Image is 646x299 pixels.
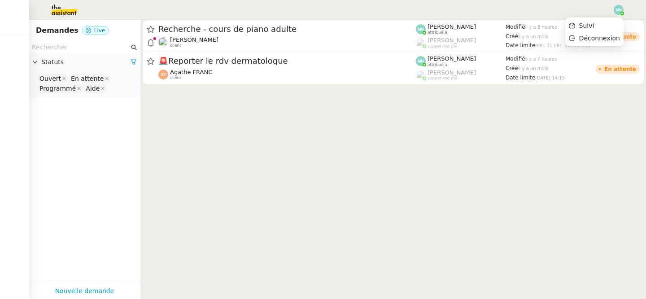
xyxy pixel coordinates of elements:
[39,75,61,83] div: Ouvert
[41,57,131,67] span: Statuts
[428,37,476,44] span: [PERSON_NAME]
[416,69,506,81] app-user-label: suppervisé par
[416,24,426,34] img: svg
[614,5,624,15] img: svg
[158,70,168,79] img: svg
[158,25,416,33] span: Recherche - cours de piano adulte
[158,57,416,65] span: Reporter le rdv dermatologue
[428,76,458,81] span: suppervisé par
[86,84,100,92] div: Aide
[32,42,129,53] input: Rechercher
[416,55,506,67] app-user-label: attribué à
[416,70,426,80] img: users%2FoFdbodQ3TgNoWt9kP3GXAs5oaCq1%2Favatar%2Fprofile-pic.png
[158,37,168,47] img: users%2FpftfpH3HWzRMeZpe6E7kXDgO5SJ3%2Favatar%2Fa3cc7090-f8ed-4df9-82e0-3c63ac65f9dd
[170,69,212,75] span: Agathe FRANC
[416,38,426,48] img: users%2FoFdbodQ3TgNoWt9kP3GXAs5oaCq1%2Favatar%2Fprofile-pic.png
[55,286,114,296] a: Nouvelle demande
[518,34,548,39] span: il y a un mois
[94,27,105,34] span: Live
[416,37,506,48] app-user-label: suppervisé par
[506,33,518,40] span: Créé
[158,56,168,66] span: 🚨
[416,23,506,35] app-user-label: attribué à
[39,84,76,92] div: Programmé
[506,42,535,48] span: Date limite
[170,36,218,43] span: [PERSON_NAME]
[535,43,590,48] span: mer. 31 déc. 2025 23:59
[506,75,535,81] span: Date limite
[37,84,83,93] nz-select-item: Programmé
[506,65,518,71] span: Créé
[158,69,416,80] app-user-detailed-label: client
[428,55,476,62] span: [PERSON_NAME]
[69,74,110,83] nz-select-item: En attente
[416,56,426,66] img: svg
[71,75,104,83] div: En attente
[170,75,181,80] span: client
[518,66,548,71] span: il y a un mois
[428,23,476,30] span: [PERSON_NAME]
[428,69,476,76] span: [PERSON_NAME]
[579,35,620,42] span: Déconnexion
[506,24,525,30] span: Modifié
[506,56,525,62] span: Modifié
[158,36,416,48] app-user-detailed-label: client
[428,44,458,49] span: suppervisé par
[170,43,181,48] span: client
[428,30,447,35] span: attribué à
[29,53,140,71] div: Statuts
[36,24,79,37] nz-page-header-title: Demandes
[604,66,636,72] div: En attente
[37,74,68,83] nz-select-item: Ouvert
[525,57,557,62] span: il y a 7 heures
[83,84,106,93] nz-select-item: Aide
[428,62,447,67] span: attribué à
[535,75,565,80] span: [DATE] 14:15
[579,22,594,29] span: Suivi
[525,25,557,30] span: il y a 8 heures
